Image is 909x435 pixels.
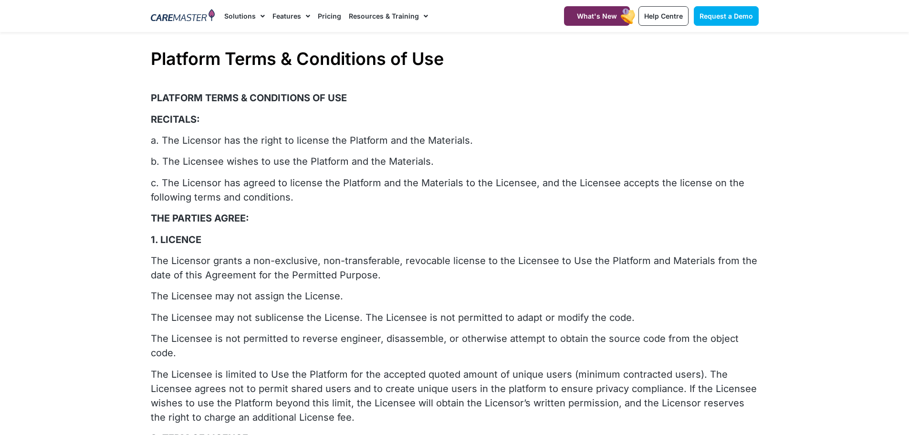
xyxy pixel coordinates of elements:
p: c. The Licensor has agreed to license the Platform and the Materials to the Licensee, and the Lic... [151,176,759,204]
b: PLATFORM TERMS & CONDITIONS OF USE [151,92,347,104]
p: The Licensee may not sublicense the License. The Licensee is not permitted to adapt or modify the... [151,310,759,325]
b: THE PARTIES AGREE: [151,212,249,224]
b: RECITALS: [151,114,200,125]
a: Request a Demo [694,6,759,26]
img: CareMaster Logo [151,9,215,23]
span: Help Centre [644,12,683,20]
p: The Licensor grants a non-exclusive, non-transferable, revocable license to the Licensee to Use t... [151,254,759,282]
h1: Platform Terms & Conditions of Use [151,49,759,69]
span: Request a Demo [700,12,753,20]
p: The Licensee is not permitted to reverse engineer, disassemble, or otherwise attempt to obtain th... [151,331,759,360]
p: a. The Licensor has the right to license the Platform and the Materials. [151,133,759,148]
p: The Licensee is limited to Use the Platform for the accepted quoted amount of unique users (minim... [151,367,759,424]
p: b. The Licensee wishes to use the Platform and the Materials. [151,154,759,169]
a: What's New [564,6,630,26]
span: What's New [577,12,617,20]
p: The Licensee may not assign the License. [151,289,759,303]
a: Help Centre [638,6,689,26]
b: 1. LICENCE [151,234,201,245]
